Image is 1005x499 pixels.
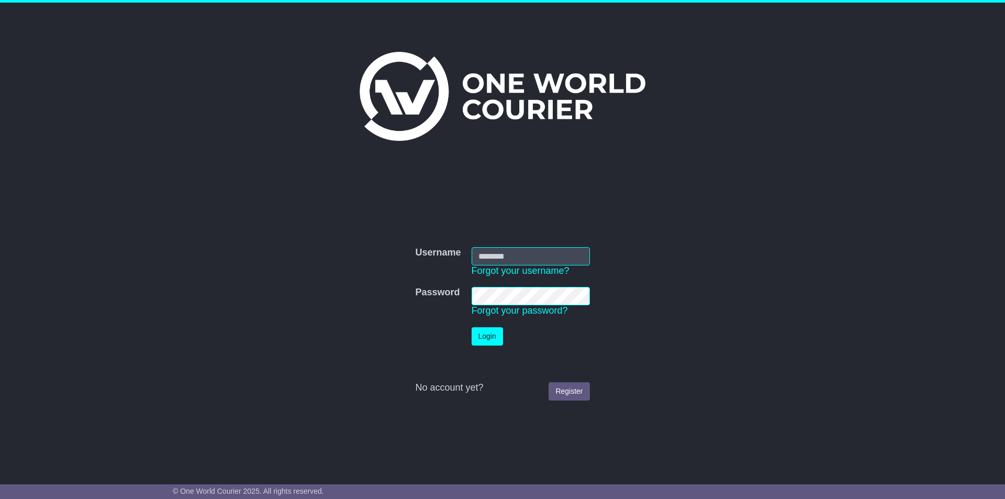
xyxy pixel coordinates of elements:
button: Login [472,327,503,346]
label: Password [415,287,460,298]
div: No account yet? [415,382,589,394]
span: © One World Courier 2025. All rights reserved. [173,487,324,495]
label: Username [415,247,461,259]
a: Forgot your password? [472,305,568,316]
a: Register [549,382,589,401]
a: Forgot your username? [472,265,569,276]
img: One World [360,52,645,141]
